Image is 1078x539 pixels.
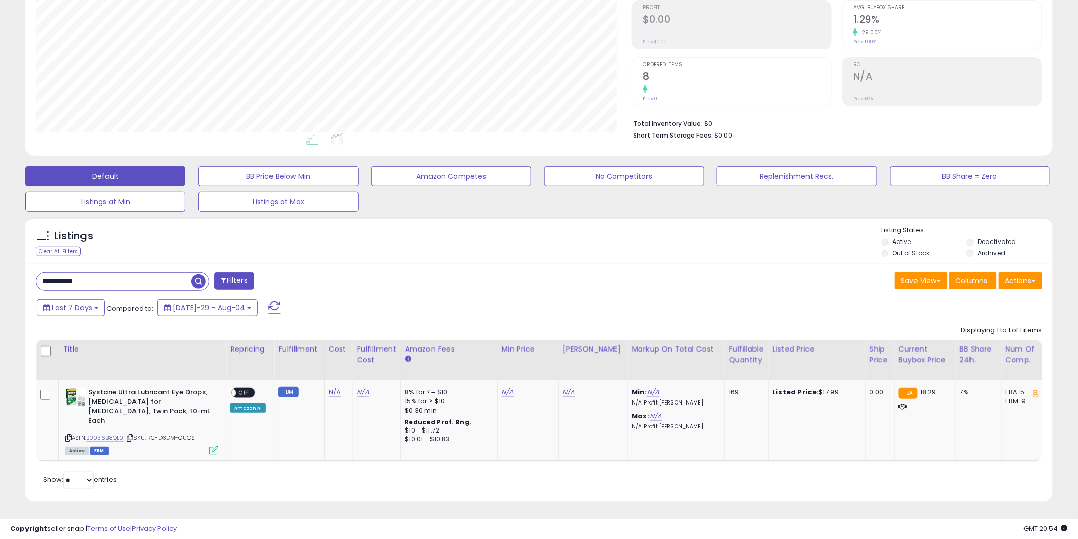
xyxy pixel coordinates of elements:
[643,96,657,102] small: Prev: 0
[173,303,245,313] span: [DATE]-29 - Aug-04
[86,434,124,442] a: B0036B8QL0
[773,388,857,397] div: $17.99
[25,166,185,186] button: Default
[405,406,490,415] div: $0.30 min
[633,131,713,140] b: Short Term Storage Fees:
[870,388,886,397] div: 0.00
[405,397,490,406] div: 15% for > $10
[230,344,269,355] div: Repricing
[643,5,831,11] span: Profit
[870,344,890,365] div: Ship Price
[544,166,704,186] button: No Competitors
[853,71,1042,85] h2: N/A
[25,192,185,212] button: Listings at Min
[853,5,1042,11] span: Avg. Buybox Share
[405,388,490,397] div: 8% for <= $10
[43,475,117,484] span: Show: entries
[65,447,89,455] span: All listings currently available for purchase on Amazon
[65,388,86,408] img: 51JKJ6aZUsL._SL40_.jpg
[858,29,882,36] small: 29.00%
[890,166,1050,186] button: BB Share = Zero
[88,388,212,428] b: Systane Ultra Lubricant Eye Drops, [MEDICAL_DATA] for [MEDICAL_DATA], Twin Pack, 10-mL Each
[1006,344,1043,365] div: Num of Comp.
[405,418,472,426] b: Reduced Prof. Rng.
[157,299,258,316] button: [DATE]-29 - Aug-04
[329,387,341,397] a: N/A
[643,71,831,85] h2: 8
[899,388,918,399] small: FBA
[1024,524,1068,533] span: 2025-08-12 20:54 GMT
[893,249,930,257] label: Out of Stock
[563,344,624,355] div: [PERSON_NAME]
[643,39,667,45] small: Prev: $0.00
[650,411,662,421] a: N/A
[647,387,659,397] a: N/A
[717,166,877,186] button: Replenishment Recs.
[895,272,948,289] button: Save View
[37,299,105,316] button: Last 7 Days
[714,130,732,140] span: $0.00
[960,388,993,397] div: 7%
[125,434,195,442] span: | SKU: RC-D3DM-CUCS
[10,524,47,533] strong: Copyright
[132,524,177,533] a: Privacy Policy
[961,326,1042,335] div: Displaying 1 to 1 of 1 items
[632,387,648,397] b: Min:
[956,276,988,286] span: Columns
[405,355,411,364] small: Amazon Fees.
[999,272,1042,289] button: Actions
[87,524,130,533] a: Terms of Use
[63,344,222,355] div: Title
[236,389,252,397] span: OFF
[1006,388,1039,397] div: FBA: 5
[899,344,951,365] div: Current Buybox Price
[853,96,873,102] small: Prev: N/A
[214,272,254,290] button: Filters
[502,344,554,355] div: Min Price
[632,423,717,430] p: N/A Profit [PERSON_NAME]
[405,435,490,444] div: $10.01 - $10.83
[773,387,819,397] b: Listed Price:
[198,192,358,212] button: Listings at Max
[371,166,531,186] button: Amazon Competes
[978,237,1016,246] label: Deactivated
[949,272,997,289] button: Columns
[278,344,319,355] div: Fulfillment
[632,344,720,355] div: Markup on Total Cost
[978,249,1005,257] label: Archived
[853,39,876,45] small: Prev: 1.00%
[882,226,1053,235] p: Listing States:
[10,524,177,534] div: seller snap | |
[633,119,703,128] b: Total Inventory Value:
[1006,397,1039,406] div: FBM: 9
[329,344,348,355] div: Cost
[632,399,717,407] p: N/A Profit [PERSON_NAME]
[52,303,92,313] span: Last 7 Days
[54,229,93,244] h5: Listings
[563,387,575,397] a: N/A
[853,62,1042,68] span: ROI
[278,387,298,397] small: FBM
[960,344,997,365] div: BB Share 24h.
[357,344,396,365] div: Fulfillment Cost
[773,344,861,355] div: Listed Price
[405,344,493,355] div: Amazon Fees
[633,117,1035,129] li: $0
[729,388,761,397] div: 169
[628,340,724,380] th: The percentage added to the cost of goods (COGS) that forms the calculator for Min & Max prices.
[36,247,81,256] div: Clear All Filters
[502,387,514,397] a: N/A
[405,426,490,435] div: $10 - $11.72
[90,447,109,455] span: FBM
[729,344,764,365] div: Fulfillable Quantity
[632,411,650,421] b: Max:
[198,166,358,186] button: BB Price Below Min
[230,403,266,413] div: Amazon AI
[920,387,936,397] span: 18.29
[643,62,831,68] span: Ordered Items
[357,387,369,397] a: N/A
[853,14,1042,28] h2: 1.29%
[643,14,831,28] h2: $0.00
[106,304,153,313] span: Compared to:
[65,388,218,454] div: ASIN:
